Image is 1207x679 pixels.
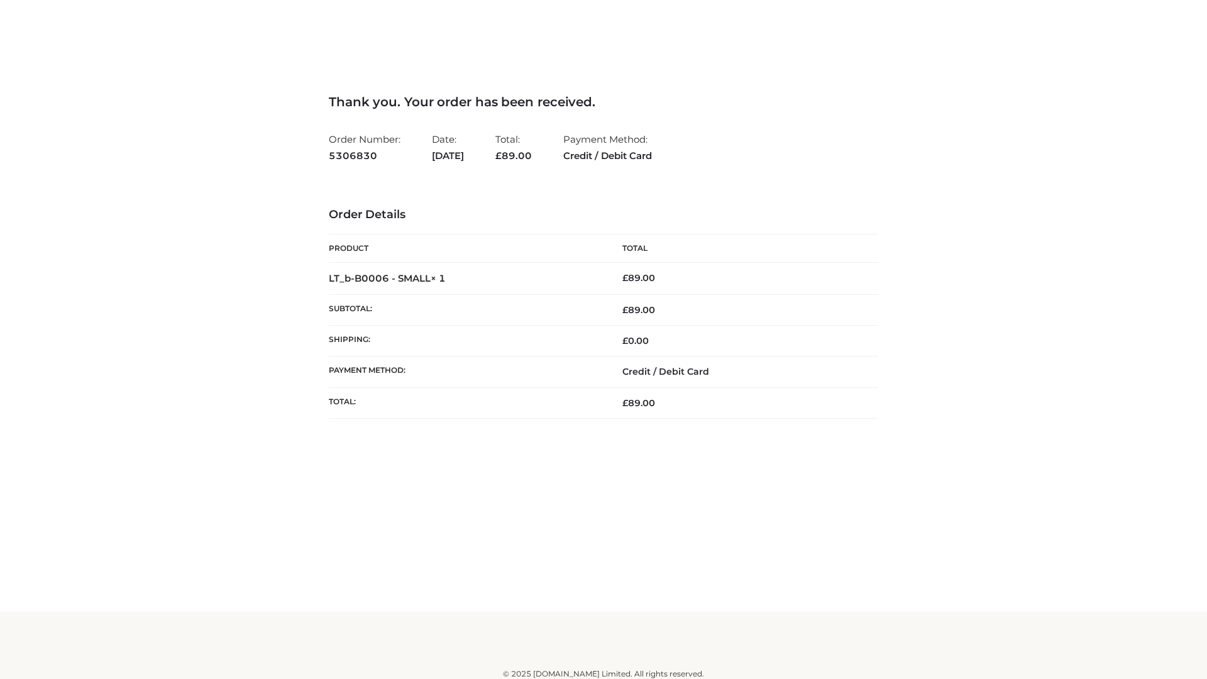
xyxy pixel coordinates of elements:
td: Credit / Debit Card [603,356,878,387]
span: £ [495,150,502,162]
li: Order Number: [329,128,400,167]
strong: [DATE] [432,148,464,164]
th: Total [603,235,878,263]
li: Total: [495,128,532,167]
span: £ [622,272,628,284]
bdi: 0.00 [622,335,649,346]
th: Total: [329,387,603,418]
bdi: 89.00 [622,272,655,284]
span: 89.00 [495,150,532,162]
th: Shipping: [329,326,603,356]
h3: Thank you. Your order has been received. [329,94,878,109]
span: 89.00 [622,397,655,409]
span: £ [622,304,628,316]
strong: 5306830 [329,148,400,164]
strong: LT_b-B0006 - SMALL [329,272,446,284]
th: Payment method: [329,356,603,387]
li: Payment Method: [563,128,652,167]
strong: Credit / Debit Card [563,148,652,164]
li: Date: [432,128,464,167]
span: £ [622,397,628,409]
strong: × 1 [431,272,446,284]
h3: Order Details [329,208,878,222]
span: £ [622,335,628,346]
th: Subtotal: [329,294,603,325]
th: Product [329,235,603,263]
span: 89.00 [622,304,655,316]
